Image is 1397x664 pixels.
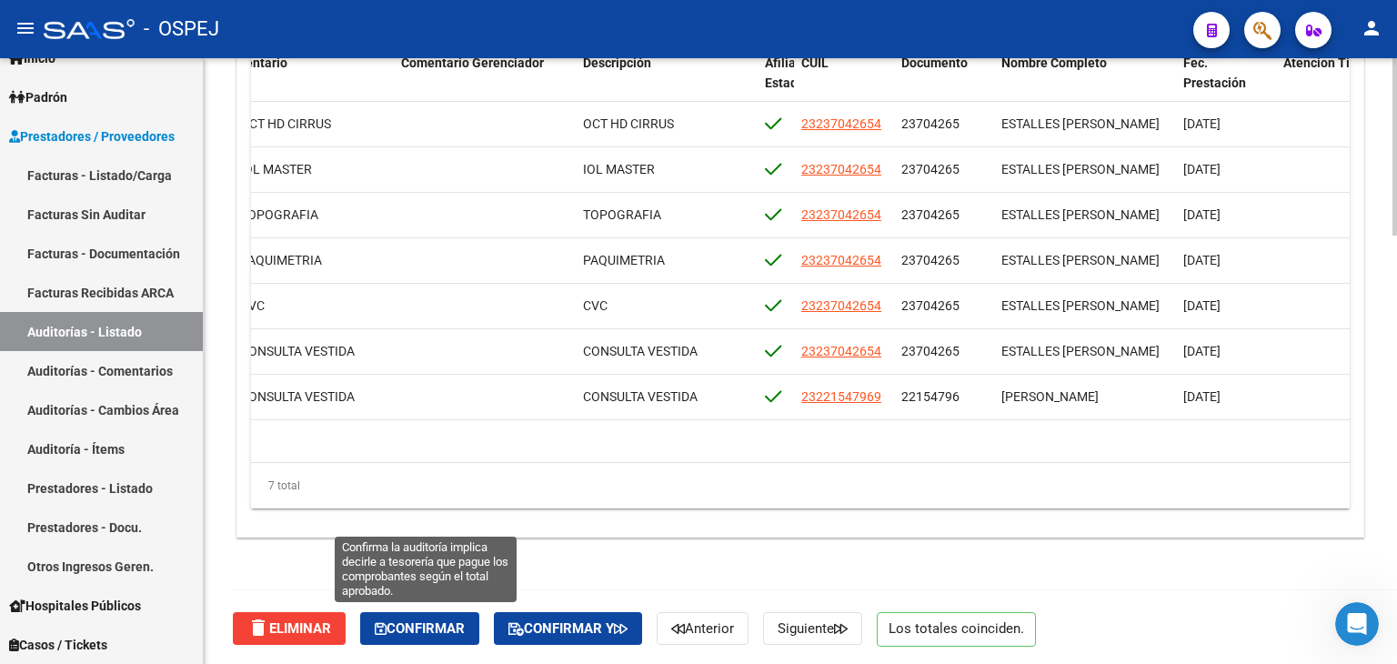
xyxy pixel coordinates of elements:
[494,612,642,645] button: Confirmar y
[9,126,175,146] span: Prestadores / Proveedores
[763,612,862,645] button: Siguiente
[1001,389,1099,404] span: [PERSON_NAME]
[240,207,318,222] span: TOPOGRAFIA
[583,344,698,358] span: CONSULTA VESTIDA
[1001,55,1107,70] span: Nombre Completo
[801,389,881,404] span: 23221547969
[247,620,331,637] span: Eliminar
[240,344,355,358] span: CONSULTA VESTIDA
[508,620,628,637] span: Confirmar y
[657,612,749,645] button: Anterior
[1183,298,1221,313] span: [DATE]
[233,612,346,645] button: Eliminar
[801,207,881,222] span: 23237042654
[671,620,734,637] span: Anterior
[583,389,698,404] span: CONSULTA VESTIDA
[801,298,881,313] span: 23237042654
[1001,298,1160,313] span: ESTALLES [PERSON_NAME]
[1183,253,1221,267] span: [DATE]
[1176,44,1276,124] datatable-header-cell: Fec. Prestación
[9,87,67,107] span: Padrón
[394,44,576,124] datatable-header-cell: Comentario Gerenciador
[144,9,219,49] span: - OSPEJ
[240,162,312,176] span: IOL MASTER
[1335,602,1379,646] iframe: Intercom live chat
[240,253,322,267] span: PAQUIMETRIA
[901,389,960,404] span: 22154796
[9,596,141,616] span: Hospitales Públicos
[901,253,960,267] span: 23704265
[994,44,1176,124] datatable-header-cell: Nombre Completo
[901,162,960,176] span: 23704265
[901,298,960,313] span: 23704265
[801,116,881,131] span: 23237042654
[1001,162,1160,176] span: ESTALLES [PERSON_NAME]
[894,44,994,124] datatable-header-cell: Documento
[583,55,651,70] span: Descripción
[1283,55,1364,70] span: Atencion Tipo
[877,612,1036,647] p: Los totales coinciden.
[901,344,960,358] span: 23704265
[212,44,394,124] datatable-header-cell: Comentario
[901,55,968,70] span: Documento
[901,207,960,222] span: 23704265
[901,116,960,131] span: 23704265
[1001,207,1160,222] span: ESTALLES [PERSON_NAME]
[778,620,848,637] span: Siguiente
[360,612,479,645] button: Confirmar
[240,116,331,131] span: OCT HD CIRRUS
[251,463,1350,508] div: 7 total
[583,162,655,176] span: IOL MASTER
[758,44,794,124] datatable-header-cell: Afiliado Estado
[375,620,465,637] span: Confirmar
[801,344,881,358] span: 23237042654
[1183,55,1246,91] span: Fec. Prestación
[1183,389,1221,404] span: [DATE]
[247,617,269,639] mat-icon: delete
[219,55,287,70] span: Comentario
[1183,344,1221,358] span: [DATE]
[583,116,674,131] span: OCT HD CIRRUS
[801,253,881,267] span: 23237042654
[240,298,265,313] span: CVC
[401,55,544,70] span: Comentario Gerenciador
[9,635,107,655] span: Casos / Tickets
[794,44,894,124] datatable-header-cell: CUIL
[801,55,829,70] span: CUIL
[583,207,661,222] span: TOPOGRAFIA
[1001,253,1160,267] span: ESTALLES [PERSON_NAME]
[1183,116,1221,131] span: [DATE]
[765,55,810,91] span: Afiliado Estado
[583,253,665,267] span: PAQUIMETRIA
[576,44,758,124] datatable-header-cell: Descripción
[801,162,881,176] span: 23237042654
[1001,344,1160,358] span: ESTALLES [PERSON_NAME]
[240,389,355,404] span: CONSULTA VESTIDA
[1276,44,1376,124] datatable-header-cell: Atencion Tipo
[15,17,36,39] mat-icon: menu
[1183,162,1221,176] span: [DATE]
[1183,207,1221,222] span: [DATE]
[1361,17,1382,39] mat-icon: person
[583,298,608,313] span: CVC
[1001,116,1160,131] span: ESTALLES [PERSON_NAME]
